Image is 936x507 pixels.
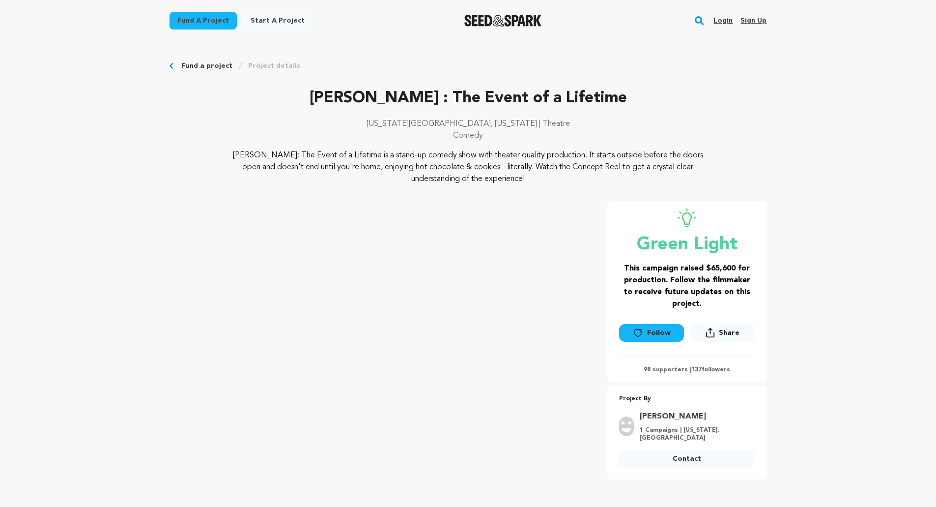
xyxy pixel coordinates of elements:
[719,328,739,338] span: Share
[713,13,733,29] a: Login
[619,235,755,255] p: Green Light
[690,324,755,342] button: Share
[229,149,707,185] p: [PERSON_NAME]: The Event of a Lifetime is a stand-up comedy show with theater quality production....
[619,450,755,468] a: Contact
[464,15,541,27] a: Seed&Spark Homepage
[691,367,702,373] span: 137
[619,263,755,310] h3: This campaign raised $65,600 for production. Follow the filmmaker to receive future updates on th...
[640,426,749,442] p: 1 Campaigns | [US_STATE], [GEOGRAPHIC_DATA]
[248,61,300,71] a: Project details
[619,366,755,374] p: 98 supporters | followers
[181,61,232,71] a: Fund a project
[170,12,237,30] a: Fund a project
[619,324,684,342] a: Follow
[243,12,312,30] a: Start a project
[464,15,541,27] img: Seed&Spark Logo Dark Mode
[170,61,767,71] div: Breadcrumb
[170,118,767,130] p: [US_STATE][GEOGRAPHIC_DATA], [US_STATE] | Theatre
[170,87,767,110] p: [PERSON_NAME] : The Event of a Lifetime
[170,130,767,142] p: Comedy
[619,393,755,405] p: Project By
[690,324,755,346] span: Share
[640,411,749,422] a: Goto Todd Glass profile
[740,13,766,29] a: Sign up
[619,417,634,436] img: user.png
